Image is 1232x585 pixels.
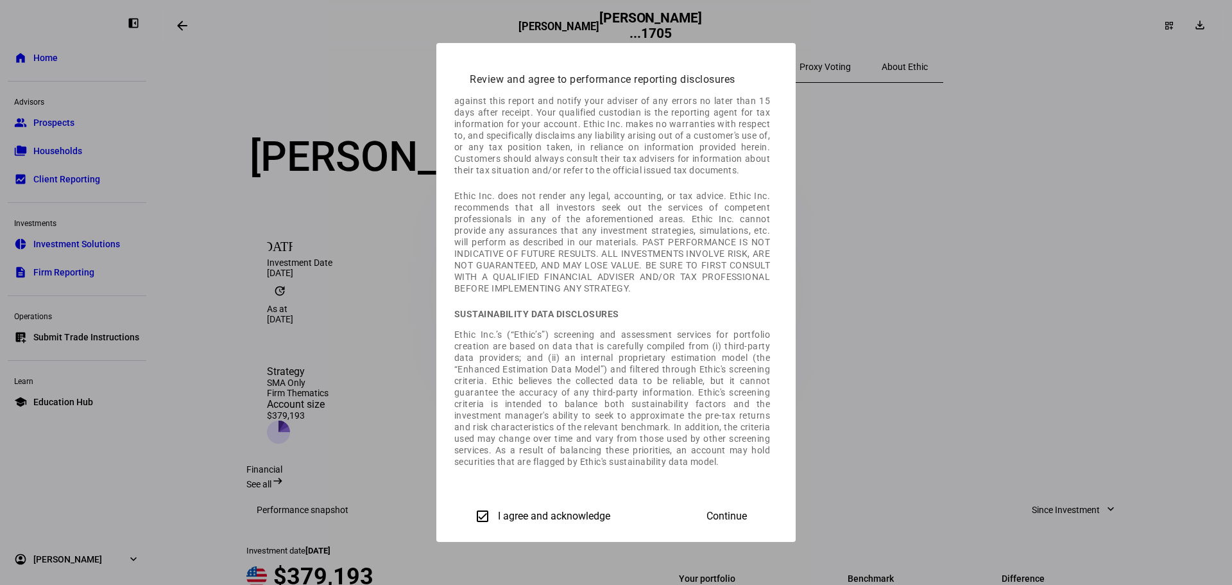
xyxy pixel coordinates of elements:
p: Your custodial statements are the official records for your account. Be sure to review performanc... [454,72,770,176]
p: Ethic Inc.’s (“Ethic’s”) screening and assessment services for portfolio creation are based on da... [454,329,770,467]
button: Continue [691,503,762,529]
p: Ethic Inc. does not render any legal, accounting, or tax advice. Ethic Inc. recommends that all i... [454,190,770,294]
span: Continue [706,511,747,522]
h2: Review and agree to performance reporting disclosures [454,53,778,96]
h3: Sustainability data disclosures [454,308,770,320]
label: I agree and acknowledge [495,511,610,522]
